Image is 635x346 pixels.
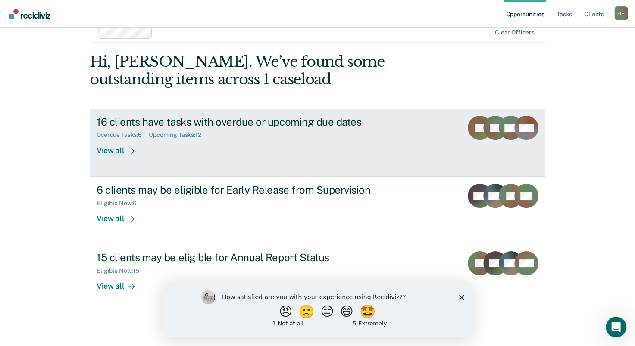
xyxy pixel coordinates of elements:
iframe: Survey by Kim from Recidiviz [163,282,472,337]
div: View all [97,139,145,155]
div: 6 clients may be eligible for Early Release from Supervision [97,184,399,196]
div: G E [614,6,628,20]
div: Eligible Now : 15 [97,267,146,275]
div: Upcoming Tasks : 12 [149,131,208,139]
img: Recidiviz [9,9,50,19]
div: 16 clients have tasks with overdue or upcoming due dates [97,116,399,128]
a: 16 clients have tasks with overdue or upcoming due datesOverdue Tasks:6Upcoming Tasks:12View all [90,109,545,176]
div: View all [97,207,145,223]
a: 6 clients may be eligible for Early Release from SupervisionEligible Now:6View all [90,176,545,244]
div: Overdue Tasks : 6 [97,131,149,139]
div: 15 clients may be eligible for Annual Report Status [97,251,399,264]
div: Hi, [PERSON_NAME]. We’ve found some outstanding items across 1 caseload [90,53,454,88]
a: 15 clients may be eligible for Annual Report StatusEligible Now:15View all [90,244,545,312]
div: Eligible Now : 6 [97,200,144,207]
button: Profile dropdown button [614,6,628,20]
div: Clear officers [495,29,535,36]
iframe: Intercom live chat [606,317,626,337]
div: View all [97,275,145,291]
